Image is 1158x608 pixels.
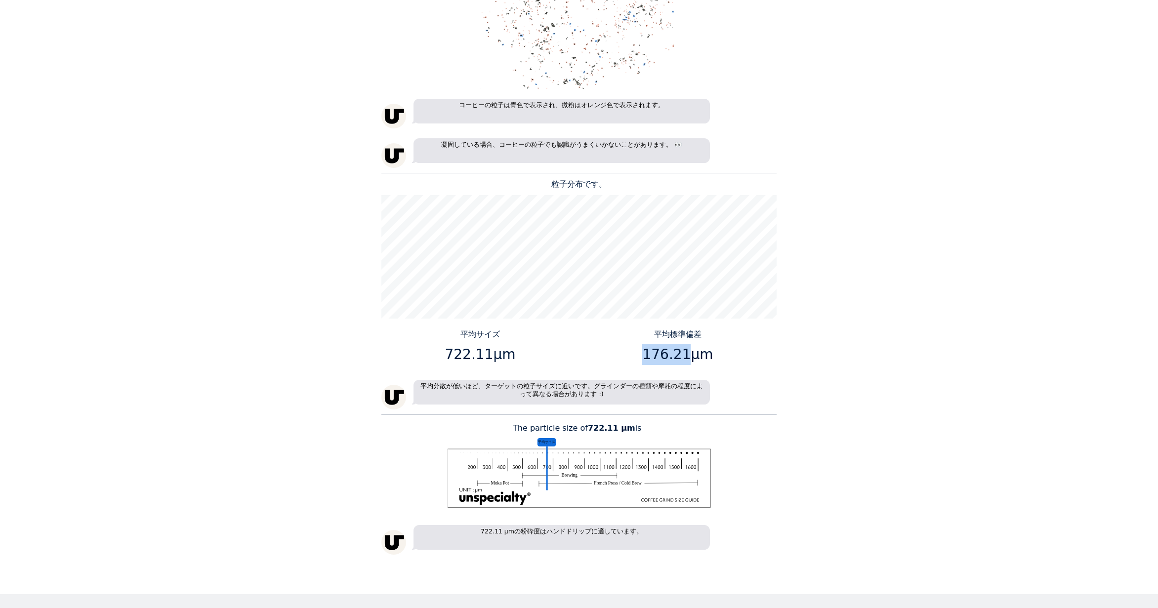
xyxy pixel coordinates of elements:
[414,525,710,550] p: 722.11 µmの粉砕度はハンドドリップに適しています。
[583,328,773,340] p: 平均標準偏差
[381,104,406,128] img: unspecialty-logo
[385,344,576,365] p: 722.11μm
[381,385,406,409] img: unspecialty-logo
[381,178,777,190] p: 粒子分布です。
[414,99,710,123] p: コーヒーの粒子は青色で表示され、微粉はオレンジ色で表示されます。
[538,440,556,444] tspan: 平均サイズ
[385,328,576,340] p: 平均サイズ
[583,344,773,365] p: 176.21μm
[381,422,777,434] p: The particle size of is
[414,138,710,163] p: 凝固している場合、コーヒーの粒子でも認識がうまくいかないことがあります。 👀
[381,143,406,168] img: unspecialty-logo
[414,380,710,405] p: 平均分散が低いほど、ターゲットの粒子サイズに近いです。グラインダーの種類や摩耗の程度によって異なる場合があります :)
[381,530,406,555] img: unspecialty-logo
[588,423,635,433] b: 722.11 μm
